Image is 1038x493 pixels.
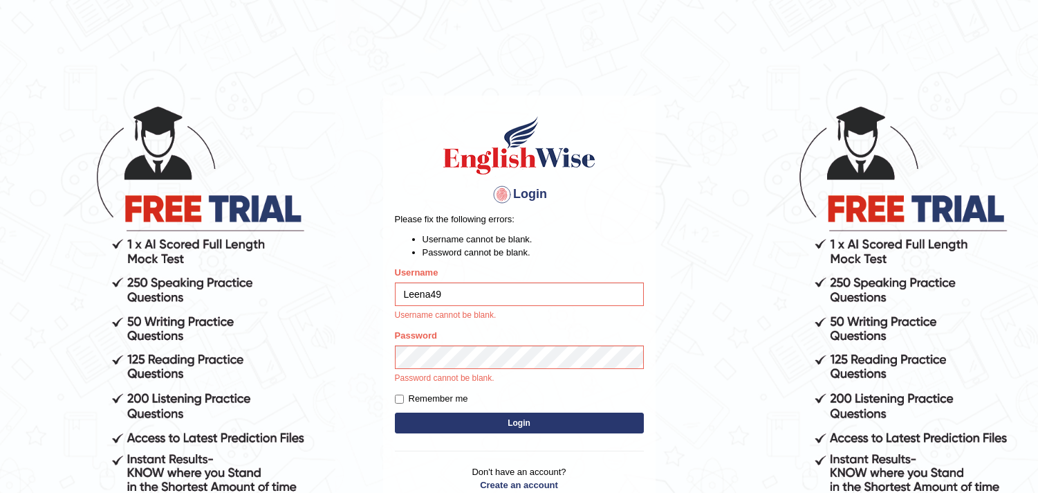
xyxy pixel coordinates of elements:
[423,246,644,259] li: Password cannot be blank.
[395,266,438,279] label: Username
[423,233,644,246] li: Username cannot be blank.
[395,478,644,492] a: Create an account
[395,329,437,342] label: Password
[395,413,644,433] button: Login
[395,310,644,322] p: Username cannot be blank.
[395,183,644,206] h4: Login
[441,114,598,177] img: Logo of English Wise sign in for intelligent practice with AI
[395,392,468,406] label: Remember me
[395,373,644,385] p: Password cannot be blank.
[395,213,644,226] p: Please fix the following errors:
[395,395,404,404] input: Remember me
